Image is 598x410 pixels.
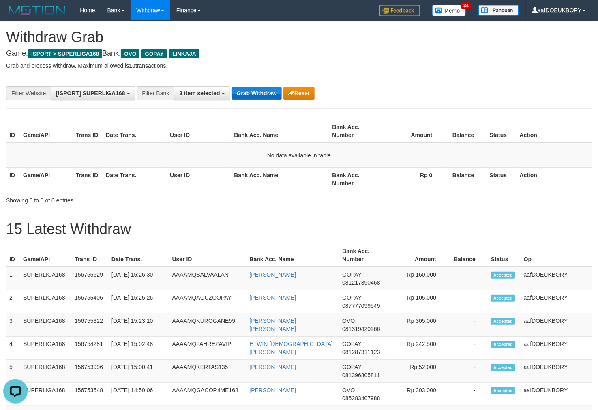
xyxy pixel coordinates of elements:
span: LINKAJA [169,49,199,58]
h1: 15 Latest Withdraw [6,221,592,237]
td: 1 [6,267,20,290]
th: Status [487,167,517,191]
span: OVO [121,49,139,58]
button: Open LiveChat chat widget [3,3,28,28]
div: Showing 0 to 0 of 0 entries [6,193,243,204]
span: GOPAY [342,271,361,278]
span: Copy 081217390468 to clipboard [342,279,380,286]
img: panduan.png [478,5,519,16]
button: [ISPORT] SUPERLIGA168 [51,86,135,100]
td: aafDOEUKBORY [521,267,592,290]
td: 156755406 [71,290,108,313]
th: Date Trans. [108,244,169,267]
a: [PERSON_NAME] [250,271,296,278]
th: User ID [167,120,231,143]
td: 156755529 [71,267,108,290]
th: Bank Acc. Name [231,120,329,143]
th: Op [521,244,592,267]
td: Rp 52,000 [389,360,448,383]
th: Balance [448,244,488,267]
td: 156753548 [71,383,108,406]
th: Game/API [20,167,73,191]
th: Status [487,120,517,143]
img: MOTION_logo.png [6,4,68,16]
th: Rp 0 [382,167,445,191]
th: Balance [445,167,487,191]
span: Accepted [491,318,515,325]
th: ID [6,120,20,143]
span: Accepted [491,387,515,394]
th: Bank Acc. Number [329,120,382,143]
td: AAAAMQSALVAALAN [169,267,246,290]
td: aafDOEUKBORY [521,383,592,406]
th: Amount [382,120,445,143]
td: aafDOEUKBORY [521,360,592,383]
td: SUPERLIGA168 [20,267,71,290]
a: [PERSON_NAME] [250,294,296,301]
span: 3 item selected [179,90,220,97]
strong: 10 [129,62,135,69]
span: GOPAY [141,49,167,58]
td: SUPERLIGA168 [20,360,71,383]
th: Bank Acc. Name [246,244,339,267]
td: Rp 303,000 [389,383,448,406]
th: Game/API [20,120,73,143]
td: 4 [6,337,20,360]
span: GOPAY [342,364,361,370]
th: Date Trans. [103,167,167,191]
h4: Game: Bank: [6,49,592,58]
td: - [448,337,488,360]
td: Rp 242,500 [389,337,448,360]
span: Accepted [491,295,515,302]
button: 3 item selected [174,86,230,100]
td: [DATE] 15:23:10 [108,313,169,337]
td: [DATE] 15:02:48 [108,337,169,360]
td: - [448,313,488,337]
span: 34 [461,2,472,9]
th: Action [517,120,592,143]
th: ID [6,244,20,267]
span: GOPAY [342,294,361,301]
td: SUPERLIGA168 [20,383,71,406]
img: Button%20Memo.svg [432,5,466,16]
th: Date Trans. [103,120,167,143]
td: [DATE] 15:26:30 [108,267,169,290]
td: AAAAMQFAHREZAVIP [169,337,246,360]
td: 5 [6,360,20,383]
td: AAAAMQKERTAS135 [169,360,246,383]
td: [DATE] 14:50:06 [108,383,169,406]
h1: Withdraw Grab [6,29,592,45]
span: Copy 081287311123 to clipboard [342,349,380,355]
span: Accepted [491,364,515,371]
span: Copy 085283407988 to clipboard [342,395,380,401]
span: OVO [342,387,355,393]
td: Rp 160,000 [389,267,448,290]
td: 3 [6,313,20,337]
span: ISPORT > SUPERLIGA168 [28,49,102,58]
td: AAAAMQKUROGANE99 [169,313,246,337]
div: Filter Bank [137,86,174,100]
th: Bank Acc. Number [339,244,389,267]
div: Filter Website [6,86,51,100]
span: Accepted [491,341,515,348]
span: Copy 081319420266 to clipboard [342,326,380,332]
span: [ISPORT] SUPERLIGA168 [56,90,125,97]
th: Status [488,244,521,267]
span: Copy 081396805811 to clipboard [342,372,380,378]
td: Rp 305,000 [389,313,448,337]
td: - [448,360,488,383]
th: Trans ID [71,244,108,267]
td: - [448,290,488,313]
th: Balance [445,120,487,143]
th: ID [6,167,20,191]
th: Bank Acc. Number [329,167,382,191]
td: 2 [6,290,20,313]
td: SUPERLIGA168 [20,337,71,360]
td: 156753996 [71,360,108,383]
p: Grab and process withdraw. Maximum allowed is transactions. [6,62,592,70]
a: [PERSON_NAME] [250,364,296,370]
button: Reset [283,87,315,100]
td: Rp 105,000 [389,290,448,313]
span: Copy 087777099549 to clipboard [342,303,380,309]
td: aafDOEUKBORY [521,290,592,313]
